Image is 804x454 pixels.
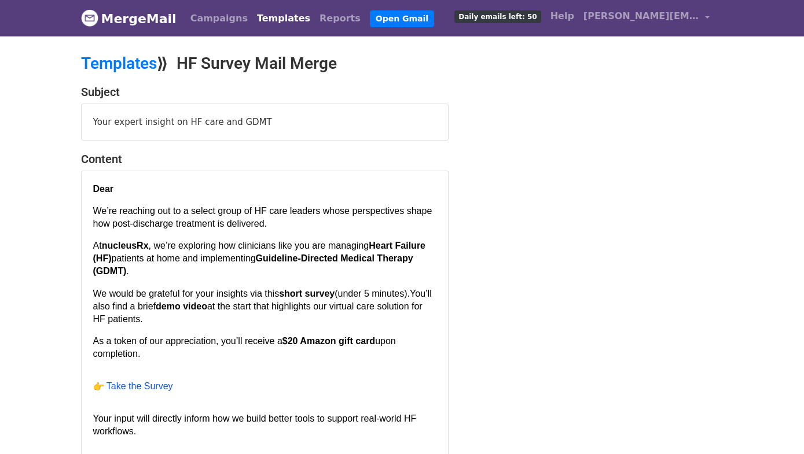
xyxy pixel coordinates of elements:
[93,241,102,250] span: At
[583,9,699,23] span: [PERSON_NAME][EMAIL_ADDRESS][PERSON_NAME][DOMAIN_NAME]
[93,184,114,194] span: Dear
[81,9,98,27] img: MergeMail logo
[81,152,449,166] h4: Content
[546,5,579,28] a: Help
[107,382,173,391] a: Take the Survey
[156,301,207,311] span: demo video
[335,289,410,298] span: (under 5 minutes).
[579,5,714,32] a: [PERSON_NAME][EMAIL_ADDRESS][PERSON_NAME][DOMAIN_NAME]
[370,10,434,27] a: Open Gmail
[93,206,435,228] span: We’re reaching out to a select group of HF care leaders whose perspectives shape how post-dischar...
[454,10,541,23] span: Daily emails left: 50
[81,85,449,99] h4: Subject
[186,7,252,30] a: Campaigns
[315,7,365,30] a: Reports
[111,253,255,263] span: patients at home and implementing
[93,336,399,359] span: upon completion.
[450,5,545,28] a: Daily emails left: 50
[279,289,335,298] span: short survey
[82,104,448,141] div: Your expert insight on HF care and GDMT
[93,381,104,392] img: 72.png
[93,414,419,436] span: Your input will directly inform how we build better tools to support real-world HF workflows.
[252,7,315,30] a: Templates
[126,266,129,276] span: .
[149,241,369,250] span: , we’re exploring how clinicians like you are managing
[102,241,149,250] span: nucleusRx
[93,289,435,311] span: You’ll also find a brief
[93,301,425,324] span: at the start that highlights our virtual care solution for HF patients.
[282,336,375,346] span: $20 Amazon gift card
[107,381,173,391] span: Take the Survey
[93,289,280,298] span: We would be grateful for your insights via this
[81,54,504,73] h2: ⟫ HF Survey Mail Merge
[81,6,177,31] a: MergeMail
[81,54,157,73] a: Templates
[93,336,282,346] span: As a token of our appreciation, you’ll receive a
